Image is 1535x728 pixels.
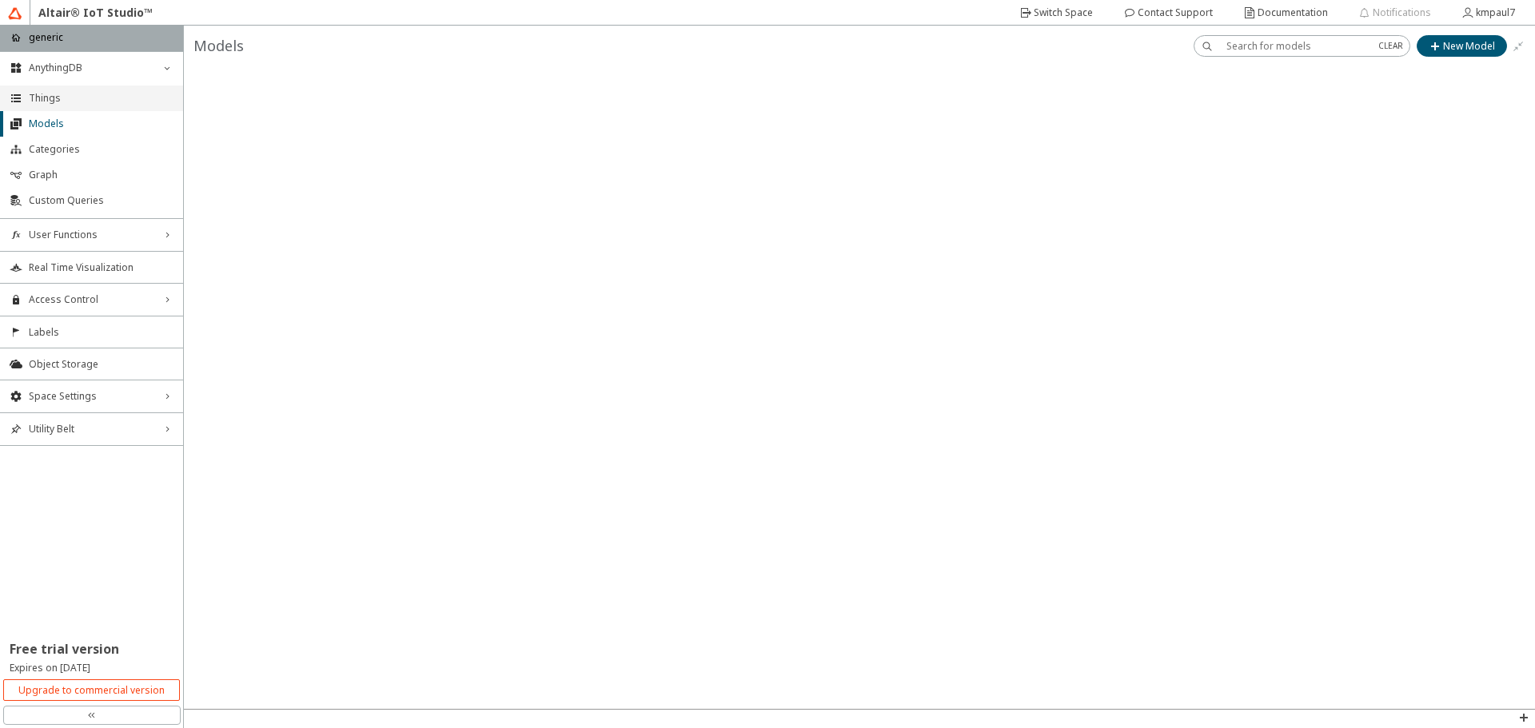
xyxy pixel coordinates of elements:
span: Models [29,117,173,130]
span: Categories [29,143,173,156]
span: Real Time Visualization [29,261,173,274]
span: Graph [29,169,173,181]
span: Object Storage [29,358,173,371]
span: AnythingDB [29,62,154,74]
span: Things [29,92,173,105]
span: Access Control [29,293,154,306]
p: generic [29,30,63,45]
span: User Functions [29,229,154,241]
span: Custom Queries [29,194,173,207]
span: Labels [29,326,173,339]
span: Space Settings [29,390,154,403]
span: Utility Belt [29,423,154,436]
